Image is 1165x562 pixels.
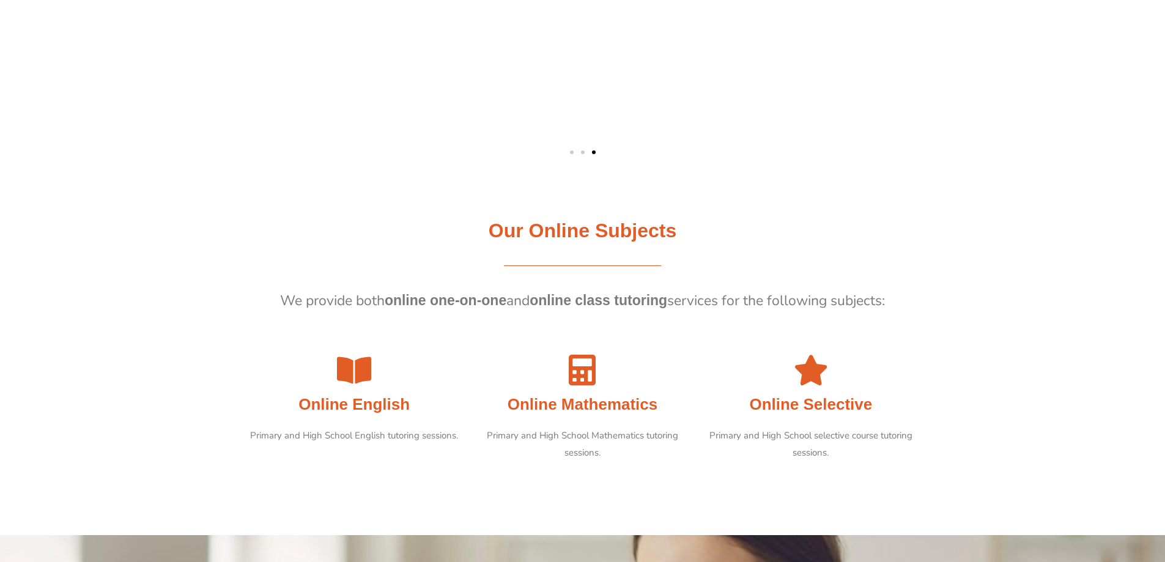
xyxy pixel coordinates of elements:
iframe: Chat Widget [961,424,1165,562]
span: Go to slide 1 [570,150,574,154]
span: Go to slide 2 [581,150,585,154]
span: We provide both [280,291,385,310]
p: Primary and High School selective course tutoring sessions. [703,427,919,462]
b: one-on-one [430,292,506,308]
h2: Our Online Subjects [240,218,925,244]
span: services for the following subjects: [667,291,885,310]
p: Primary and High School English tutoring sessions. [246,427,462,445]
span: and [506,291,530,310]
b: online [385,292,426,308]
span: Online Selective [749,395,872,413]
span: Online Mathematics [508,395,657,413]
span: Go to slide 3 [592,150,596,154]
b: online class tutoring [530,292,667,308]
p: Primary and High School Mathematics tutoring sessions. [475,427,690,462]
span: Online English [298,395,410,413]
